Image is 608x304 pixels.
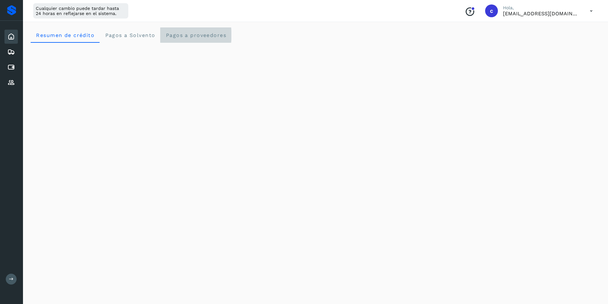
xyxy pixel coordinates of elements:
[33,3,128,19] div: Cualquier cambio puede tardar hasta 24 horas en reflejarse en el sistema.
[4,60,18,74] div: Cuentas por pagar
[4,30,18,44] div: Inicio
[105,32,155,38] span: Pagos a Solvento
[503,5,580,11] p: Hola,
[36,32,94,38] span: Resumen de crédito
[4,45,18,59] div: Embarques
[165,32,226,38] span: Pagos a proveedores
[4,76,18,90] div: Proveedores
[503,11,580,17] p: contabilidad5@easo.com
